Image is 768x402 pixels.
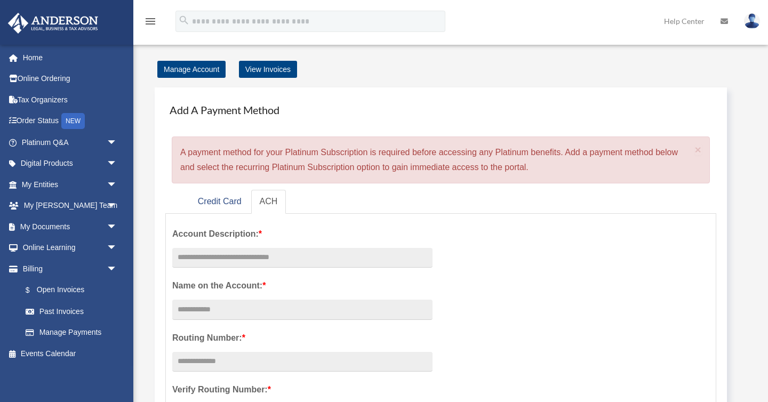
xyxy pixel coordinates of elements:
[7,132,133,153] a: Platinum Q&Aarrow_drop_down
[695,144,702,155] button: Close
[744,13,760,29] img: User Pic
[107,195,128,217] span: arrow_drop_down
[15,279,133,301] a: $Open Invoices
[15,322,128,343] a: Manage Payments
[7,216,133,237] a: My Documentsarrow_drop_down
[172,331,433,345] label: Routing Number:
[7,237,133,259] a: Online Learningarrow_drop_down
[7,343,133,364] a: Events Calendar
[172,382,433,397] label: Verify Routing Number:
[7,258,133,279] a: Billingarrow_drop_down
[7,153,133,174] a: Digital Productsarrow_drop_down
[7,110,133,132] a: Order StatusNEW
[7,68,133,90] a: Online Ordering
[107,132,128,154] span: arrow_drop_down
[695,143,702,156] span: ×
[107,237,128,259] span: arrow_drop_down
[165,98,716,122] h4: Add A Payment Method
[251,190,286,214] a: ACH
[189,190,250,214] a: Credit Card
[172,136,710,183] div: A payment method for your Platinum Subscription is required before accessing any Platinum benefit...
[5,13,101,34] img: Anderson Advisors Platinum Portal
[157,61,226,78] a: Manage Account
[144,15,157,28] i: menu
[107,216,128,238] span: arrow_drop_down
[144,19,157,28] a: menu
[7,195,133,216] a: My [PERSON_NAME] Teamarrow_drop_down
[107,258,128,280] span: arrow_drop_down
[61,113,85,129] div: NEW
[172,278,433,293] label: Name on the Account:
[107,174,128,196] span: arrow_drop_down
[178,14,190,26] i: search
[7,174,133,195] a: My Entitiesarrow_drop_down
[239,61,297,78] a: View Invoices
[15,301,133,322] a: Past Invoices
[31,284,37,297] span: $
[107,153,128,175] span: arrow_drop_down
[172,227,433,242] label: Account Description:
[7,47,133,68] a: Home
[7,89,133,110] a: Tax Organizers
